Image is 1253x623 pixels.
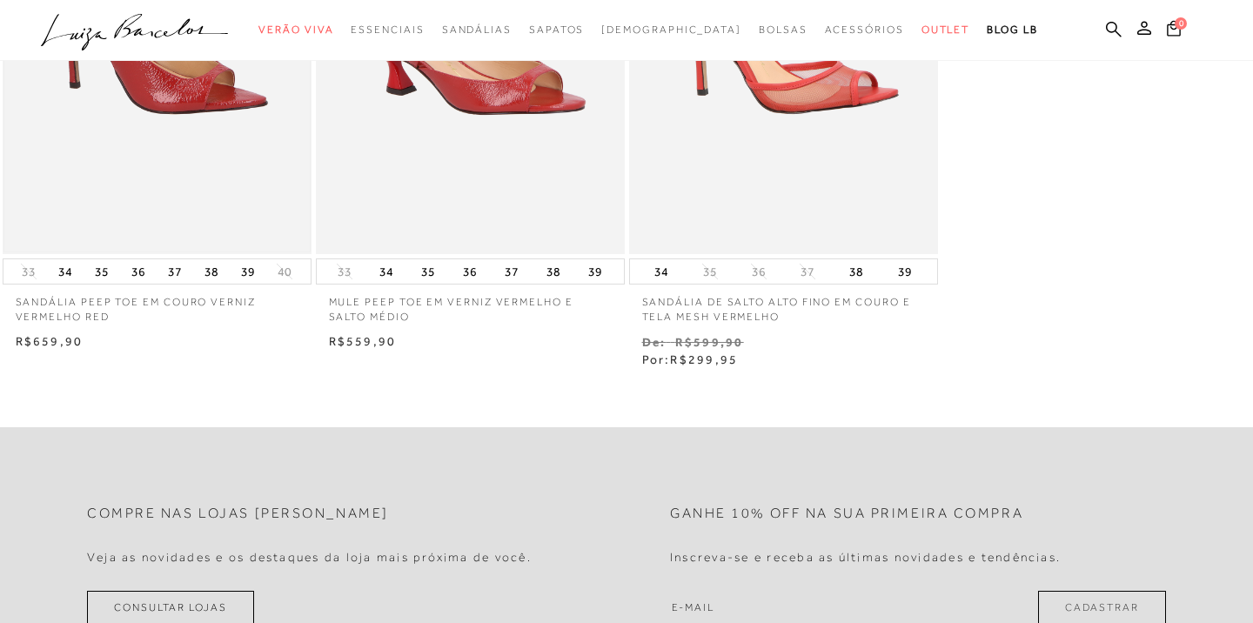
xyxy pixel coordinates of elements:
button: 34 [649,259,673,284]
button: 38 [844,259,868,284]
a: BLOG LB [987,14,1037,46]
span: Outlet [921,23,970,36]
small: R$599,90 [675,335,744,349]
button: 34 [53,259,77,284]
span: Verão Viva [258,23,333,36]
a: categoryNavScreenReaderText [921,14,970,46]
a: categoryNavScreenReaderText [825,14,904,46]
button: 38 [199,259,224,284]
span: Por: [642,352,739,366]
span: 0 [1175,17,1187,30]
h2: Compre nas lojas [PERSON_NAME] [87,506,389,522]
h4: Inscreva-se e receba as últimas novidades e tendências. [670,550,1061,565]
span: [DEMOGRAPHIC_DATA] [601,23,741,36]
button: 37 [795,264,820,280]
small: De: [642,335,667,349]
h4: Veja as novidades e os destaques da loja mais próxima de você. [87,550,532,565]
button: 36 [458,259,482,284]
button: 39 [583,259,607,284]
a: categoryNavScreenReaderText [529,14,584,46]
a: MULE PEEP TOE EM VERNIZ VERMELHO E SALTO MÉDIO [316,285,625,325]
a: SANDÁLIA DE SALTO ALTO FINO EM COURO E TELA MESH VERMELHO [629,285,938,325]
button: 34 [374,259,399,284]
button: 37 [163,259,187,284]
span: R$659,90 [16,334,84,348]
a: categoryNavScreenReaderText [258,14,333,46]
a: categoryNavScreenReaderText [351,14,424,46]
span: Sandálias [442,23,512,36]
a: categoryNavScreenReaderText [759,14,807,46]
span: Sapatos [529,23,584,36]
button: 38 [541,259,566,284]
button: 0 [1162,19,1186,43]
span: Bolsas [759,23,807,36]
span: R$299,95 [670,352,738,366]
button: 35 [90,259,114,284]
button: 35 [698,264,722,280]
button: 36 [126,259,151,284]
h2: Ganhe 10% off na sua primeira compra [670,506,1023,522]
button: 35 [416,259,440,284]
button: 36 [747,264,771,280]
a: noSubCategoriesText [601,14,741,46]
span: Essenciais [351,23,424,36]
span: BLOG LB [987,23,1037,36]
span: Acessórios [825,23,904,36]
button: 33 [332,264,357,280]
span: R$559,90 [329,334,397,348]
button: 39 [236,259,260,284]
button: 40 [272,264,297,280]
button: 37 [499,259,524,284]
button: 33 [17,264,41,280]
button: 39 [893,259,917,284]
a: SANDÁLIA PEEP TOE EM COURO VERNIZ VERMELHO RED [3,285,312,325]
a: categoryNavScreenReaderText [442,14,512,46]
